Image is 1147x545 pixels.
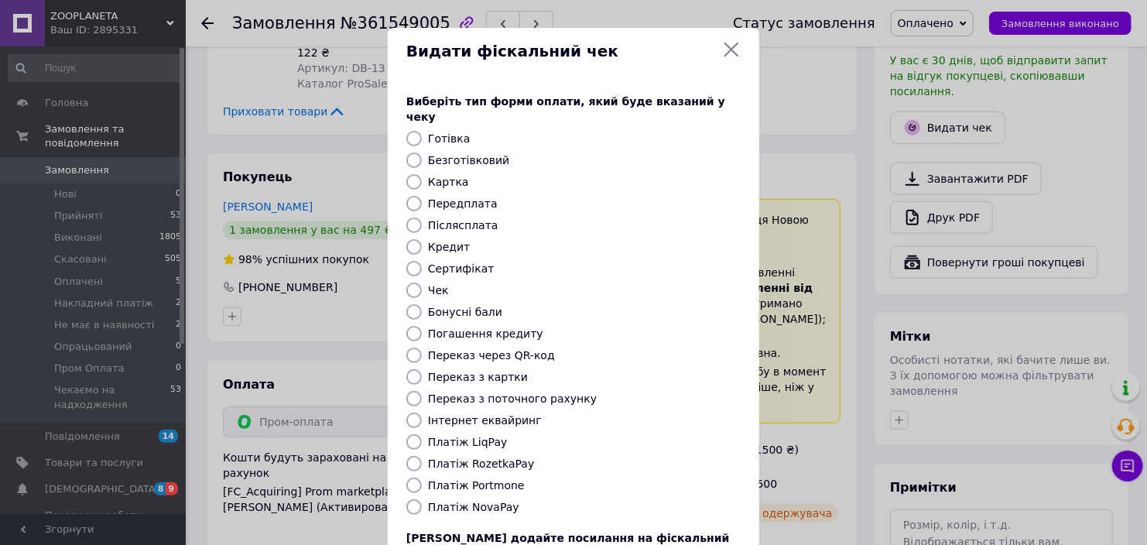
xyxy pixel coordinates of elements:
label: Післясплата [428,219,498,231]
span: Видати фіскальний чек [406,40,716,63]
span: Виберіть тип форми оплати, який буде вказаний у чеку [406,95,725,123]
label: Бонусні бали [428,306,502,318]
label: Переказ з поточного рахунку [428,392,597,405]
label: Переказ через QR-код [428,349,555,362]
label: Готівка [428,132,470,145]
label: Платіж NovaPay [428,501,519,513]
label: Сертифікат [428,262,495,275]
label: Чек [428,284,449,296]
label: Кредит [428,241,470,253]
label: Погашення кредиту [428,327,543,340]
label: Платіж Portmone [428,479,525,492]
label: Картка [428,176,469,188]
label: Передплата [428,197,498,210]
label: Платіж RozetkaPay [428,458,534,470]
label: Інтернет еквайринг [428,414,542,427]
label: Переказ з картки [428,371,528,383]
label: Безготівковий [428,154,509,166]
label: Платіж LiqPay [428,436,507,448]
